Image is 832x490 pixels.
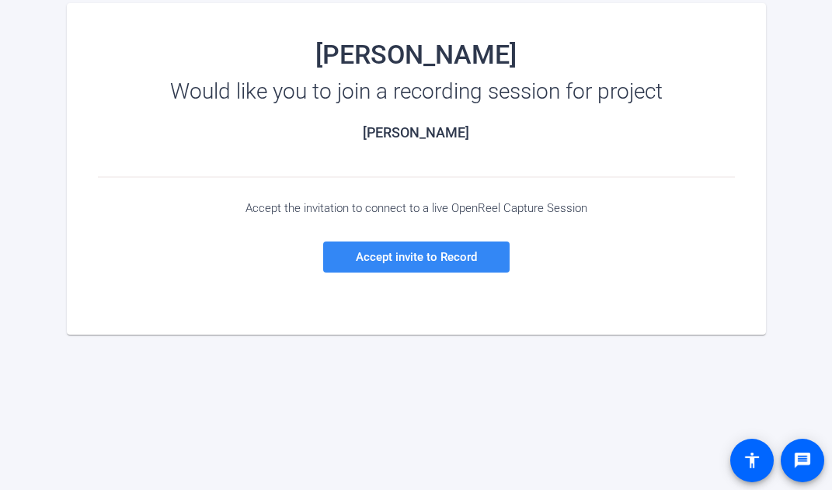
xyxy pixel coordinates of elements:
a: Accept invite to Record [323,242,510,273]
mat-icon: accessibility [743,451,761,470]
div: [PERSON_NAME] [98,42,735,67]
div: Accept the invitation to connect to a live OpenReel Capture Session [98,201,735,215]
span: Accept invite to Record [356,250,477,264]
mat-icon: message [793,451,812,470]
div: Would like you to join a recording session for project [98,79,735,104]
h2: [PERSON_NAME] [98,124,735,141]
